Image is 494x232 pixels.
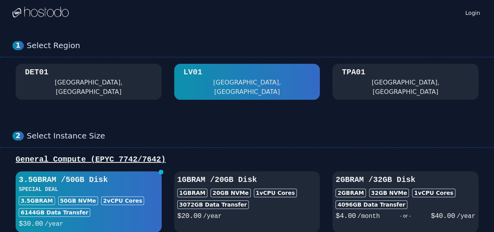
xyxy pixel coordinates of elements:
[19,196,55,205] div: 3.5GB RAM
[12,41,24,50] div: 1
[19,208,90,217] div: 6144 GB Data Transfer
[431,212,455,220] span: $ 40.00
[12,154,482,165] div: General Compute (EPYC 7742/7642)
[177,189,207,197] div: 1GB RAM
[177,200,249,209] div: 3072 GB Data Transfer
[12,131,24,140] div: 2
[335,174,475,185] h3: 2GB RAM / 32 GB Disk
[19,174,159,185] h3: 3.5GB RAM / 50 GB Disk
[101,196,144,205] div: 2 vCPU Cores
[25,78,152,97] div: [GEOGRAPHIC_DATA], [GEOGRAPHIC_DATA]
[357,213,380,220] span: /month
[332,64,478,100] button: TPA01 [GEOGRAPHIC_DATA], [GEOGRAPHIC_DATA]
[342,67,365,78] div: TPA01
[184,78,311,97] div: [GEOGRAPHIC_DATA], [GEOGRAPHIC_DATA]
[464,7,482,17] a: Login
[19,220,43,228] span: $ 30.00
[380,210,431,221] div: - or -
[16,64,162,100] button: DET01 [GEOGRAPHIC_DATA], [GEOGRAPHIC_DATA]
[210,189,251,197] div: 20 GB NVMe
[184,67,202,78] div: LV01
[254,189,297,197] div: 1 vCPU Cores
[25,67,48,78] div: DET01
[335,200,407,209] div: 4096 GB Data Transfer
[27,41,482,50] div: Select Region
[342,78,469,97] div: [GEOGRAPHIC_DATA], [GEOGRAPHIC_DATA]
[58,196,98,205] div: 50 GB NVMe
[19,185,159,193] h3: SPECIAL DEAL
[45,221,63,228] span: /year
[174,64,320,100] button: LV01 [GEOGRAPHIC_DATA], [GEOGRAPHIC_DATA]
[335,212,356,220] span: $ 4.00
[457,213,475,220] span: /year
[412,189,455,197] div: 1 vCPU Cores
[369,189,409,197] div: 32 GB NVMe
[335,189,366,197] div: 2GB RAM
[203,213,222,220] span: /year
[12,7,69,18] img: Logo
[177,212,202,220] span: $ 20.00
[177,174,317,185] h3: 1GB RAM / 20 GB Disk
[27,131,482,141] div: Select Instance Size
